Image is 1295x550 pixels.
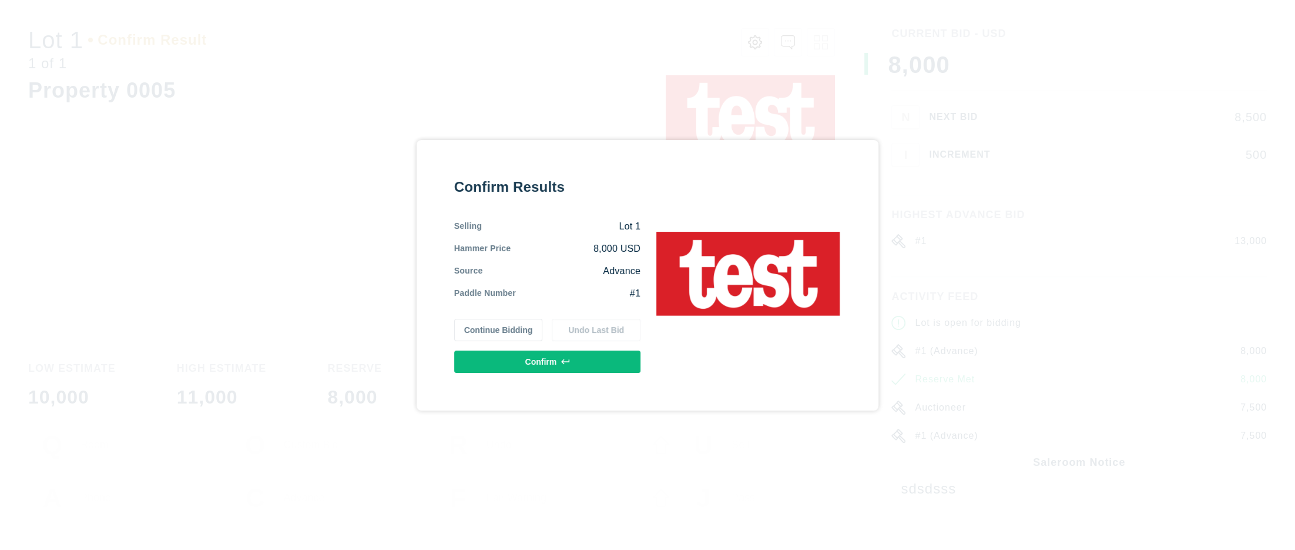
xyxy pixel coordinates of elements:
div: #1 [516,287,640,300]
div: Confirm Results [454,178,640,196]
div: Paddle Number [454,287,516,300]
div: 8,000 USD [511,242,640,255]
div: Advance [482,265,640,278]
button: Confirm [454,351,640,373]
div: Selling [454,220,482,233]
div: Hammer Price [454,242,511,255]
button: Continue Bidding [454,319,543,341]
div: Lot 1 [482,220,640,233]
div: Source [454,265,483,278]
button: Undo Last Bid [552,319,640,341]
